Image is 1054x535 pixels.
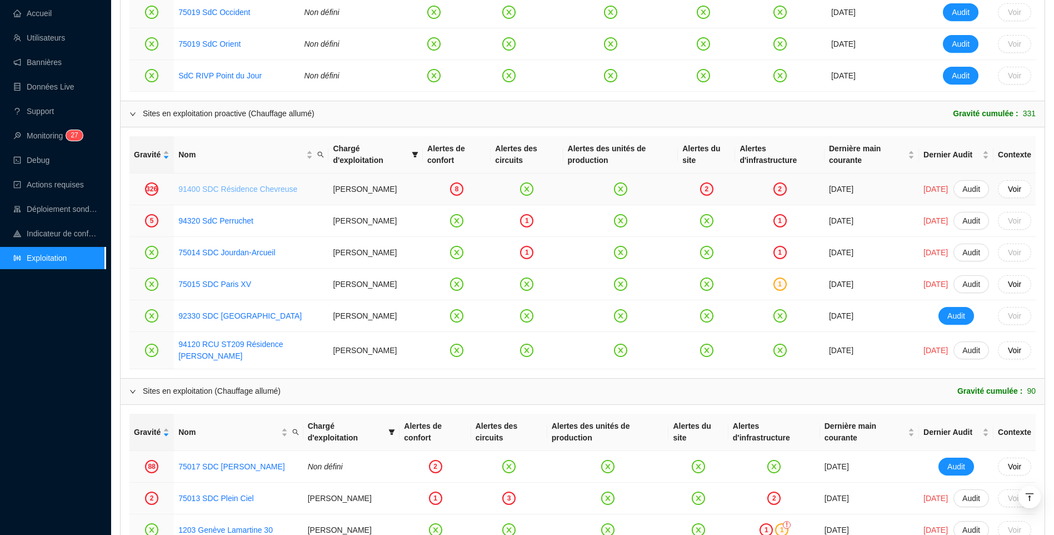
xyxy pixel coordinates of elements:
[604,69,617,82] span: close-circle
[308,526,372,534] span: [PERSON_NAME]
[178,70,262,82] a: SdC RIVP Point du Jour
[13,58,62,67] a: notificationBannières
[825,136,919,174] th: Dernière main courante
[692,492,705,505] span: close-circle
[13,229,98,238] a: heat-mapIndicateur de confort
[962,184,980,195] span: Audit
[953,212,989,230] button: Audit
[953,341,989,359] button: Audit
[601,460,615,473] span: close-circle
[998,275,1031,293] button: Voir
[1025,492,1035,502] span: vertical-align-top
[923,427,980,438] span: Dernier Audit
[825,205,919,237] td: [DATE]
[773,182,787,196] div: 2
[429,492,442,505] div: 1
[923,279,948,290] span: [DATE]
[308,462,343,471] span: Non défini
[178,8,250,17] a: 75019 SdC Occident
[1008,184,1021,195] span: Voir
[547,414,669,451] th: Alertes des unités de production
[427,69,441,82] span: close-circle
[604,6,617,19] span: close-circle
[783,521,791,529] div: !
[601,492,615,505] span: close-circle
[520,344,533,357] span: close-circle
[952,7,970,18] span: Audit
[668,414,728,451] th: Alertes du site
[333,185,397,194] span: [PERSON_NAME]
[820,414,919,451] th: Dernière main courante
[502,37,516,51] span: close-circle
[678,136,735,174] th: Alertes du site
[773,214,787,227] div: 1
[998,35,1031,53] button: Voir
[953,275,989,293] button: Audit
[820,483,919,514] td: [DATE]
[953,180,989,198] button: Audit
[923,215,948,227] span: [DATE]
[423,136,491,174] th: Alertes de confort
[923,493,948,504] span: [DATE]
[943,35,978,53] button: Audit
[178,149,304,161] span: Nom
[13,9,52,18] a: homeAccueil
[178,247,275,259] a: 75014 SDC Jourdan-Arcueil
[692,460,705,473] span: close-circle
[502,69,516,82] span: close-circle
[767,460,781,473] span: close-circle
[697,6,710,19] span: close-circle
[315,147,326,163] span: search
[962,493,980,504] span: Audit
[773,69,787,82] span: close-circle
[614,214,627,227] span: close-circle
[502,460,516,473] span: close-circle
[563,136,678,174] th: Alertes des unités de production
[13,254,67,262] a: slidersExploitation
[317,151,324,158] span: search
[952,38,970,50] span: Audit
[998,3,1031,21] button: Voir
[502,6,516,19] span: close-circle
[178,279,251,290] a: 75015 SDC Paris XV
[943,67,978,85] button: Audit
[145,309,158,323] span: close-circle
[735,136,825,174] th: Alertes d'infrastructure
[728,414,820,451] th: Alertes d'infrastructure
[962,247,980,259] span: Audit
[825,237,919,269] td: [DATE]
[304,39,339,48] span: Non défini
[178,280,251,289] a: 75015 SDC Paris XV
[145,278,158,291] span: close-circle
[13,156,49,165] a: codeDebug
[923,184,948,195] span: [DATE]
[71,131,74,139] span: 2
[998,244,1031,261] button: Voir
[773,309,787,323] span: close-circle
[178,427,278,438] span: Nom
[143,108,314,120] div: Sites en exploitation proactive (Chauffage allumé)
[409,141,421,169] span: filter
[825,174,919,205] td: [DATE]
[520,309,533,323] span: close-circle
[412,151,418,158] span: filter
[178,461,284,473] a: 75017 SDC [PERSON_NAME]
[993,136,1036,174] th: Contexte
[333,248,397,257] span: [PERSON_NAME]
[773,278,787,291] div: 1
[308,420,384,444] span: Chargé d'exploitation
[13,107,54,116] a: questionSupport
[700,246,713,259] span: close-circle
[773,344,787,357] span: close-circle
[998,180,1031,198] button: Voir
[129,388,136,395] span: expanded
[1008,279,1021,290] span: Voir
[700,309,713,323] span: close-circle
[304,71,339,80] span: Non défini
[178,311,302,320] a: 92330 SDC [GEOGRAPHIC_DATA]
[953,489,989,507] button: Audit
[827,60,928,92] td: [DATE]
[145,492,158,505] div: 2
[952,70,970,82] span: Audit
[614,182,627,196] span: close-circle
